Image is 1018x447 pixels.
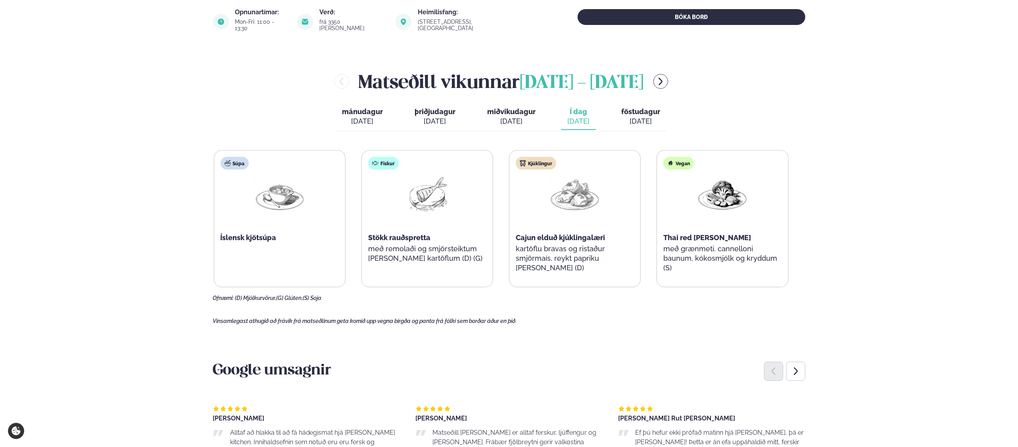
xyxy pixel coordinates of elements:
[408,104,462,130] button: þriðjudagur [DATE]
[319,9,386,15] div: Verð:
[520,160,526,166] img: chicken.svg
[561,104,596,130] button: Í dag [DATE]
[621,107,660,116] span: föstudagur
[516,244,634,273] p: kartöflu bravas og ristaður smjörmaís, reykt papriku [PERSON_NAME] (D)
[342,107,383,116] span: mánudagur
[418,9,528,15] div: Heimilisfang:
[213,14,229,30] img: image alt
[359,69,644,94] h2: Matseðill vikunnar
[415,117,455,126] div: [DATE]
[402,176,453,213] img: Fish.png
[516,233,605,242] span: Cajun elduð kjúklingalæri
[235,295,277,301] span: (D) Mjólkurvörur,
[372,160,378,166] img: fish.svg
[549,176,600,213] img: Chicken-thighs.png
[487,117,536,126] div: [DATE]
[213,361,805,380] h3: Google umsagnir
[567,117,590,126] div: [DATE]
[415,107,455,116] span: þriðjudagur
[368,157,399,170] div: Fiskur
[254,176,305,213] img: Soup.png
[221,233,277,242] span: Íslensk kjötsúpa
[213,318,517,324] span: Vinsamlegast athugið að frávik frá matseðlinum geta komið upp vegna birgða og panta frá fólki sem...
[303,295,322,301] span: (S) Soja
[418,19,528,31] div: [STREET_ADDRESS], [GEOGRAPHIC_DATA]
[487,107,536,116] span: miðvikudagur
[213,415,400,422] div: [PERSON_NAME]
[297,14,313,30] img: image alt
[667,160,674,166] img: Vegan.svg
[615,104,667,130] button: föstudagur [DATE]
[319,19,386,31] div: frá 3350 [PERSON_NAME]
[786,362,805,381] div: Next slide
[418,23,528,33] a: link
[520,74,644,92] span: [DATE] - [DATE]
[663,244,782,273] p: með grænmeti, cannelloni baunum, kókosmjólk og kryddum (S)
[368,244,486,263] p: með remolaði og smjörsteiktum [PERSON_NAME] kartöflum (D) (G)
[621,117,660,126] div: [DATE]
[567,107,590,117] span: Í dag
[277,295,303,301] span: (G) Glúten,
[578,9,805,25] button: BÓKA BORÐ
[235,9,288,15] div: Opnunartímar:
[663,157,694,170] div: Vegan
[368,233,430,242] span: Stökk rauðspretta
[516,157,556,170] div: Kjúklingur
[8,423,24,439] a: Cookie settings
[653,74,668,89] button: menu-btn-right
[225,160,231,166] img: soup.svg
[342,117,383,126] div: [DATE]
[697,176,748,213] img: Vegan.png
[663,233,751,242] span: Thai red [PERSON_NAME]
[221,157,249,170] div: Súpa
[336,104,389,130] button: mánudagur [DATE]
[764,362,783,381] div: Previous slide
[481,104,542,130] button: miðvikudagur [DATE]
[618,415,805,422] div: [PERSON_NAME] Rut [PERSON_NAME]
[396,14,411,30] img: image alt
[334,74,349,89] button: menu-btn-left
[213,295,234,301] span: Ofnæmi:
[416,415,603,422] div: [PERSON_NAME]
[235,19,288,31] div: Mon-Fri: 11:00 - 13:30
